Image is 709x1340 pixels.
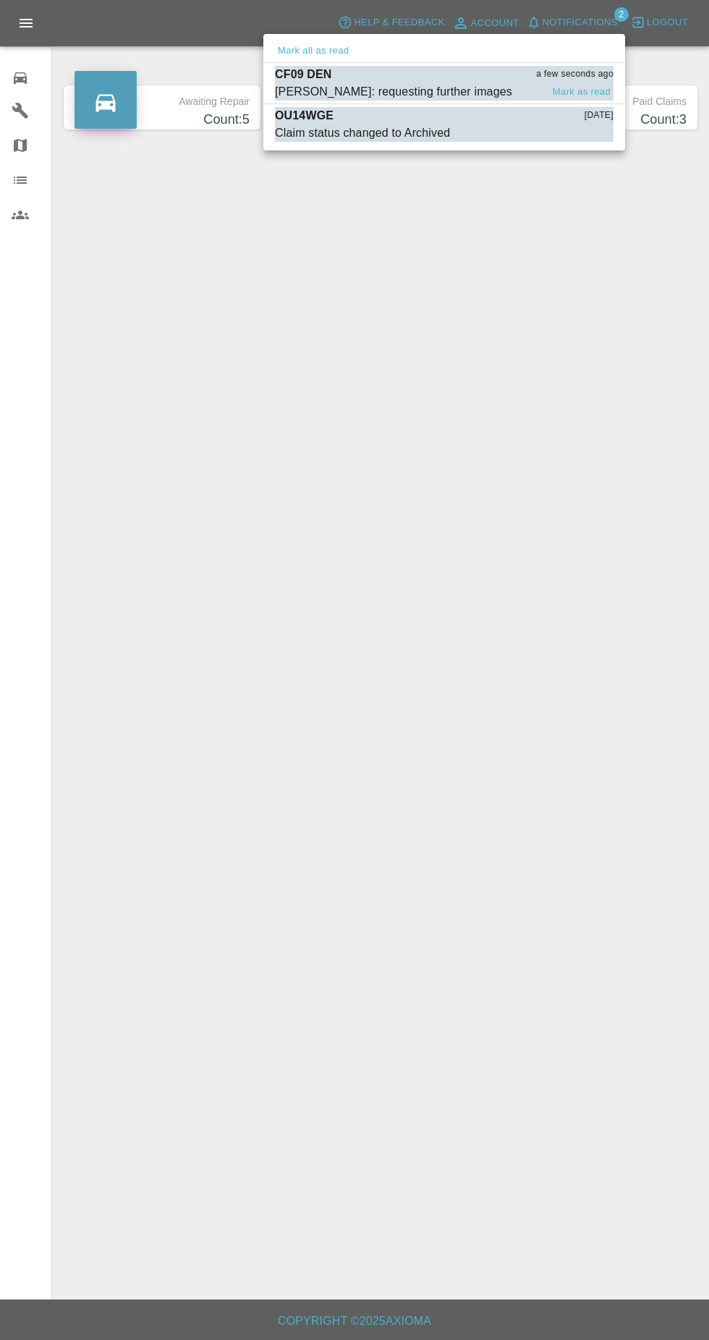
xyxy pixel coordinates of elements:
button: Mark as read [550,84,614,101]
span: a few seconds ago [536,67,614,82]
p: CF09 DEN [275,66,332,83]
div: Claim status changed to Archived [275,124,450,142]
div: [PERSON_NAME]: requesting further images [275,83,512,101]
button: Mark all as read [275,43,352,59]
p: OU14WGE [275,107,334,124]
span: [DATE] [585,109,614,123]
